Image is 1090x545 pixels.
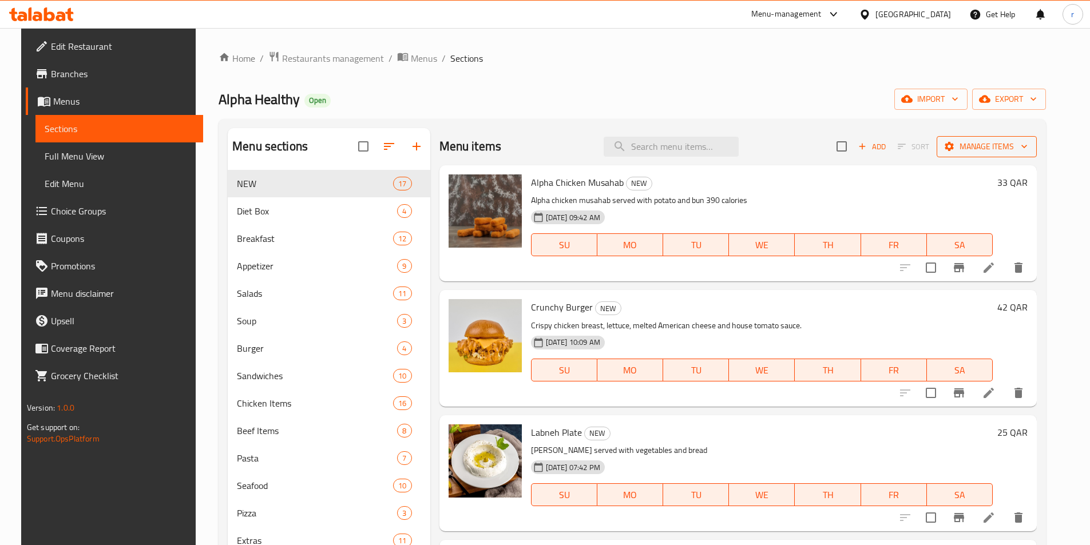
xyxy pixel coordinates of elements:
[584,427,611,440] div: NEW
[541,462,605,473] span: [DATE] 07:42 PM
[228,472,430,499] div: Seafood10
[627,177,652,190] span: NEW
[982,386,996,400] a: Edit menu item
[237,369,393,383] div: Sandwiches
[232,138,308,155] h2: Menu sections
[946,140,1028,154] span: Manage items
[51,314,194,328] span: Upsell
[237,204,397,218] div: Diet Box
[237,341,397,355] div: Burger
[927,233,993,256] button: SA
[228,362,430,389] div: Sandwiches10
[237,232,393,245] span: Breakfast
[26,252,203,280] a: Promotions
[439,138,502,155] h2: Menu items
[861,483,927,506] button: FR
[51,67,194,81] span: Branches
[35,170,203,197] a: Edit Menu
[26,225,203,252] a: Coupons
[541,337,605,348] span: [DATE] 10:09 AM
[51,287,194,300] span: Menu disclaimer
[937,136,1037,157] button: Manage items
[531,424,582,441] span: Labneh Plate
[393,287,411,300] div: items
[866,362,922,379] span: FR
[449,174,522,248] img: Alpha Chicken Musahab
[51,204,194,218] span: Choice Groups
[237,451,397,465] div: Pasta
[531,193,993,208] p: Alpha chicken musahab served with potato and bun 390 calories
[228,389,430,417] div: Chicken Items16
[1005,254,1032,281] button: delete
[26,87,203,115] a: Menus
[53,94,194,108] span: Menus
[51,259,194,273] span: Promotions
[866,237,922,253] span: FR
[27,420,80,435] span: Get support on:
[237,259,397,273] div: Appetizer
[442,51,446,65] li: /
[398,343,411,354] span: 4
[228,307,430,335] div: Soup3
[861,233,927,256] button: FR
[875,8,951,21] div: [GEOGRAPHIC_DATA]
[799,237,856,253] span: TH
[729,359,795,381] button: WE
[861,359,927,381] button: FR
[237,177,393,190] span: NEW
[397,341,411,355] div: items
[997,174,1028,190] h6: 33 QAR
[602,237,659,253] span: MO
[45,122,194,136] span: Sections
[27,400,55,415] span: Version:
[449,424,522,498] img: Labneh Plate
[394,178,411,189] span: 17
[397,424,411,437] div: items
[927,359,993,381] button: SA
[729,483,795,506] button: WE
[26,307,203,335] a: Upsell
[51,232,194,245] span: Coupons
[919,381,943,405] span: Select to update
[219,86,300,112] span: Alpha Healthy
[982,261,996,275] a: Edit menu item
[449,299,522,372] img: Crunchy Burger
[389,51,393,65] li: /
[668,362,724,379] span: TU
[411,51,437,65] span: Menus
[531,299,593,316] span: Crunchy Burger
[228,170,430,197] div: NEW17
[866,487,922,503] span: FR
[219,51,255,65] a: Home
[663,233,729,256] button: TU
[394,398,411,409] span: 16
[394,233,411,244] span: 12
[237,314,397,328] div: Soup
[894,89,968,110] button: import
[541,212,605,223] span: [DATE] 09:42 AM
[734,237,790,253] span: WE
[997,424,1028,440] h6: 25 QAR
[397,451,411,465] div: items
[398,425,411,436] span: 8
[585,427,610,440] span: NEW
[26,197,203,225] a: Choice Groups
[1005,504,1032,531] button: delete
[604,137,739,157] input: search
[531,483,597,506] button: SU
[45,149,194,163] span: Full Menu View
[237,479,393,492] span: Seafood
[237,396,393,410] span: Chicken Items
[228,335,430,362] div: Burger4
[596,302,621,315] span: NEW
[228,499,430,527] div: Pizza3
[394,371,411,381] span: 10
[1071,8,1074,21] span: r
[854,138,890,156] span: Add item
[799,362,856,379] span: TH
[237,506,397,520] span: Pizza
[602,487,659,503] span: MO
[531,319,993,333] p: Crispy chicken breast, lettuce, melted American cheese and house tomato sauce.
